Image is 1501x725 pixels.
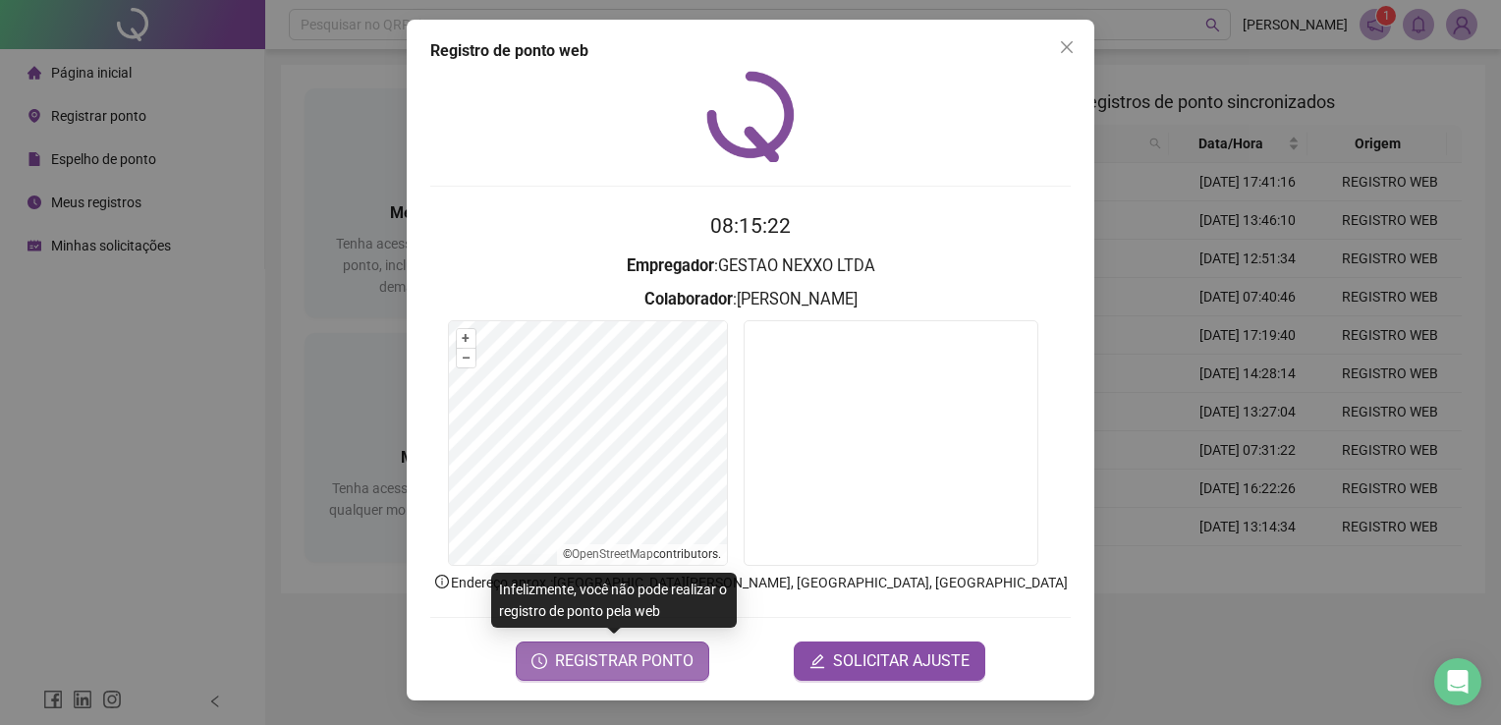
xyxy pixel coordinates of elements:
span: close [1059,39,1075,55]
img: QRPoint [706,71,795,162]
strong: Colaborador [644,290,733,308]
h3: : GESTAO NEXXO LTDA [430,253,1071,279]
li: © contributors. [563,547,721,561]
div: Registro de ponto web [430,39,1071,63]
p: Endereço aprox. : [GEOGRAPHIC_DATA][PERSON_NAME], [GEOGRAPHIC_DATA], [GEOGRAPHIC_DATA] [430,572,1071,593]
button: editSOLICITAR AJUSTE [794,641,985,681]
strong: Empregador [627,256,714,275]
div: Infelizmente, você não pode realizar o registro de ponto pela web [491,573,737,628]
button: + [457,329,475,348]
time: 08:15:22 [710,214,791,238]
span: info-circle [433,573,451,590]
button: – [457,349,475,367]
span: SOLICITAR AJUSTE [833,649,970,673]
span: clock-circle [531,653,547,669]
span: edit [809,653,825,669]
div: Open Intercom Messenger [1434,658,1481,705]
h3: : [PERSON_NAME] [430,287,1071,312]
button: Close [1051,31,1083,63]
a: OpenStreetMap [572,547,653,561]
button: REGISTRAR PONTO [516,641,709,681]
span: REGISTRAR PONTO [555,649,694,673]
